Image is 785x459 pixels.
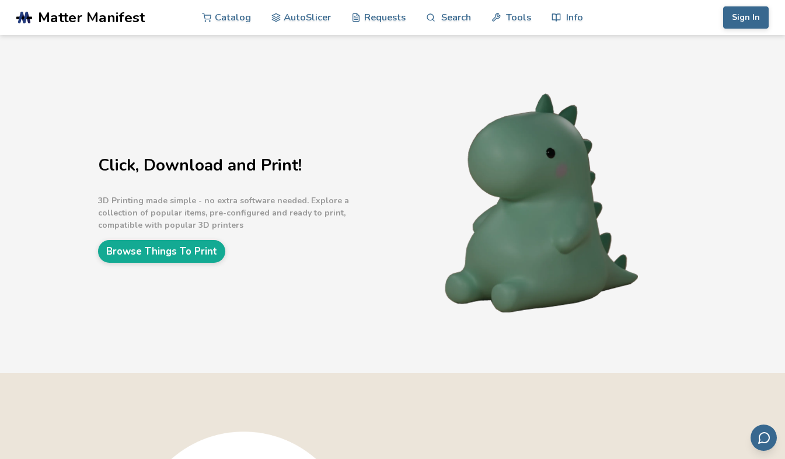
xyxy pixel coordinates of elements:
[98,240,225,263] a: Browse Things To Print
[751,425,777,451] button: Send feedback via email
[98,194,390,231] p: 3D Printing made simple - no extra software needed. Explore a collection of popular items, pre-co...
[723,6,769,29] button: Sign In
[98,157,390,175] h1: Click, Download and Print!
[38,9,145,26] span: Matter Manifest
